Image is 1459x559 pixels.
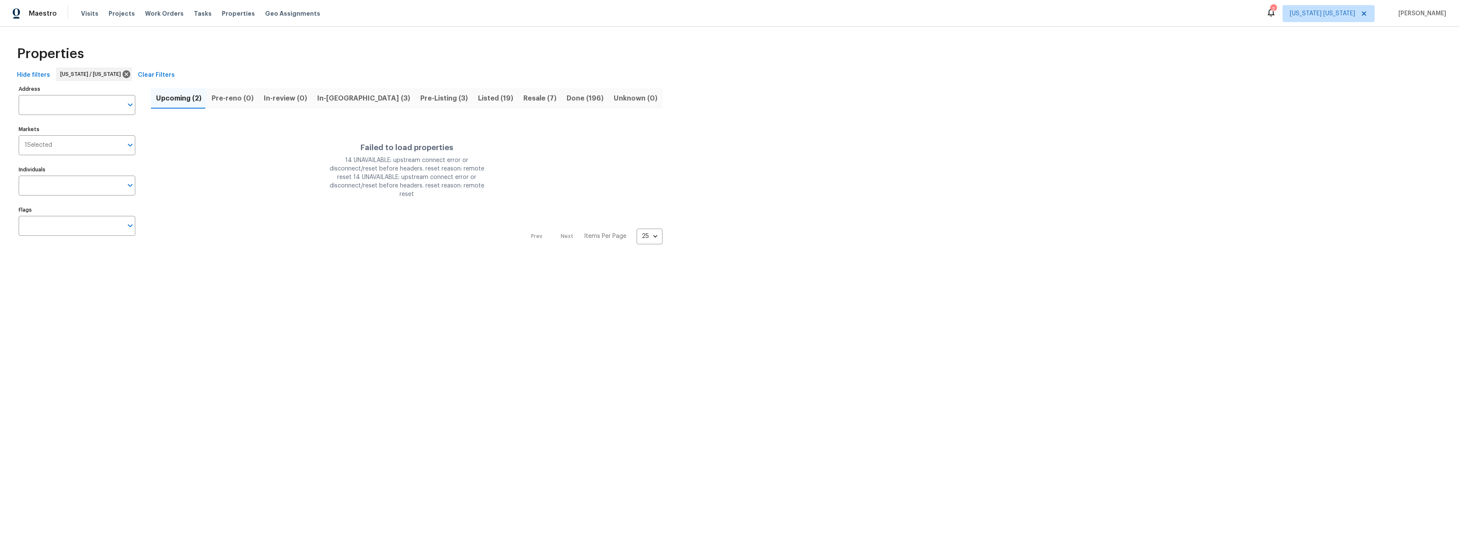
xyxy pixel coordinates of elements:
[109,9,135,18] span: Projects
[17,70,50,81] span: Hide filters
[156,92,201,104] span: Upcoming (2)
[478,92,513,104] span: Listed (19)
[322,143,492,152] h4: Failed to load properties
[212,92,254,104] span: Pre-reno (0)
[81,9,98,18] span: Visits
[194,11,212,17] span: Tasks
[523,229,662,244] nav: Pagination Navigation
[25,142,52,149] span: 1 Selected
[1395,9,1446,18] span: [PERSON_NAME]
[19,87,135,92] label: Address
[567,92,604,104] span: Done (196)
[222,9,255,18] span: Properties
[56,67,132,81] div: [US_STATE] / [US_STATE]
[19,207,135,212] label: Flags
[614,92,657,104] span: Unknown (0)
[584,232,626,240] p: Items Per Page
[322,156,492,198] div: 14 UNAVAILABLE: upstream connect error or disconnect/reset before headers. reset reason: remote r...
[265,9,320,18] span: Geo Assignments
[124,139,136,151] button: Open
[19,167,135,172] label: Individuals
[264,92,307,104] span: In-review (0)
[14,67,53,83] button: Hide filters
[1270,5,1276,14] div: 2
[60,70,124,78] span: [US_STATE] / [US_STATE]
[1290,9,1355,18] span: [US_STATE] [US_STATE]
[17,50,84,58] span: Properties
[134,67,178,83] button: Clear Filters
[138,70,175,81] span: Clear Filters
[124,99,136,111] button: Open
[637,225,662,247] div: 25
[19,127,135,132] label: Markets
[124,179,136,191] button: Open
[523,92,556,104] span: Resale (7)
[420,92,468,104] span: Pre-Listing (3)
[145,9,184,18] span: Work Orders
[124,220,136,232] button: Open
[317,92,410,104] span: In-[GEOGRAPHIC_DATA] (3)
[29,9,57,18] span: Maestro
